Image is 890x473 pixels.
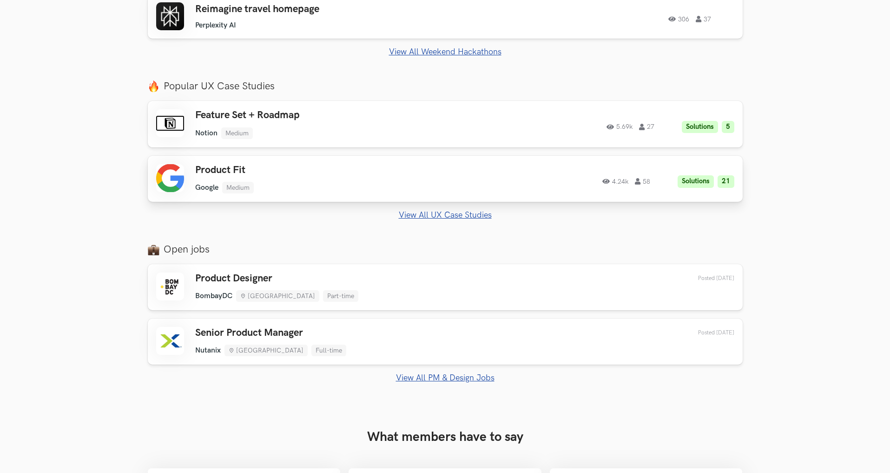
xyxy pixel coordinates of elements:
[676,275,734,282] div: 20th Aug
[148,429,743,445] h3: What members have to say
[148,244,159,255] img: briefcase_emoji.png
[311,345,346,356] li: Full-time
[195,292,232,300] li: BombayDC
[682,121,718,133] li: Solutions
[221,127,253,139] li: Medium
[639,124,654,130] span: 27
[607,124,633,130] span: 5.69k
[195,21,236,30] li: Perplexity AI
[323,290,358,302] li: Part-time
[148,264,743,310] a: Product Designer BombayDC [GEOGRAPHIC_DATA] Part-time Posted [DATE]
[195,183,218,192] li: Google
[148,319,743,365] a: Senior Product Manager Nutanix [GEOGRAPHIC_DATA] Full-time Posted [DATE]
[676,329,734,336] div: 20th Aug
[236,290,319,302] li: [GEOGRAPHIC_DATA]
[718,175,734,188] li: 21
[148,373,743,383] a: View All PM & Design Jobs
[148,156,743,202] a: Product Fit Google Medium 4.24k 58 Solutions 21
[668,16,689,22] span: 306
[635,178,650,185] span: 58
[195,273,358,285] h3: Product Designer
[148,47,743,57] a: View All Weekend Hackathons
[195,327,346,339] h3: Senior Product Manager
[195,3,459,15] h3: Reimagine travel homepage
[195,346,221,355] li: Nutanix
[696,16,711,22] span: 37
[222,182,254,193] li: Medium
[195,164,459,176] h3: Product Fit
[195,109,459,121] h3: Feature Set + Roadmap
[148,243,743,256] label: Open jobs
[602,178,628,185] span: 4.24k
[678,175,714,188] li: Solutions
[148,80,743,93] label: Popular UX Case Studies
[148,101,743,147] a: Feature Set + Roadmap Notion Medium 5.69k 27 Solutions 5
[148,80,159,92] img: fire.png
[722,121,734,133] li: 5
[224,345,308,356] li: [GEOGRAPHIC_DATA]
[148,210,743,220] a: View All UX Case Studies
[195,129,218,138] li: Notion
